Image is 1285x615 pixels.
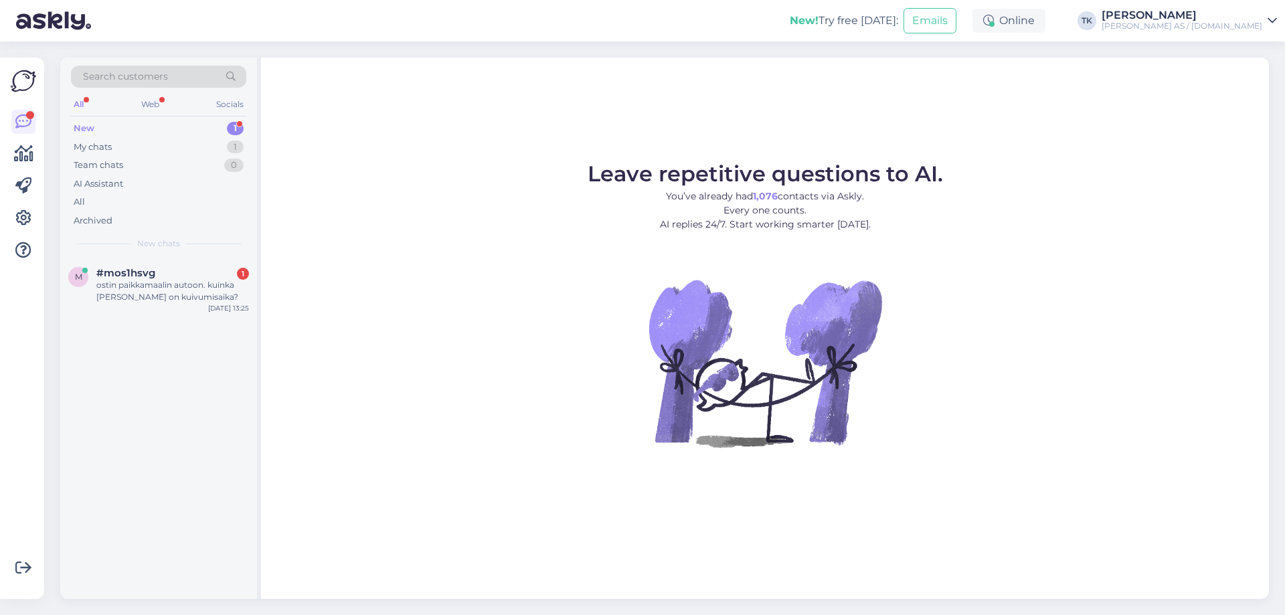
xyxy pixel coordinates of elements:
[74,141,112,154] div: My chats
[1078,11,1096,30] div: TK
[74,122,94,135] div: New
[645,242,885,483] img: No Chat active
[1102,10,1277,31] a: [PERSON_NAME][PERSON_NAME] AS / [DOMAIN_NAME]
[74,195,85,209] div: All
[753,190,778,202] b: 1,076
[227,122,244,135] div: 1
[213,96,246,113] div: Socials
[75,272,82,282] span: m
[588,161,943,187] span: Leave repetitive questions to AI.
[904,8,956,33] button: Emails
[74,214,112,228] div: Archived
[1102,21,1262,31] div: [PERSON_NAME] AS / [DOMAIN_NAME]
[1102,10,1262,21] div: [PERSON_NAME]
[790,13,898,29] div: Try free [DATE]:
[74,177,123,191] div: AI Assistant
[227,141,244,154] div: 1
[790,14,819,27] b: New!
[237,268,249,280] div: 1
[208,303,249,313] div: [DATE] 13:25
[83,70,168,84] span: Search customers
[588,189,943,232] p: You’ve already had contacts via Askly. Every one counts. AI replies 24/7. Start working smarter [...
[71,96,86,113] div: All
[972,9,1045,33] div: Online
[224,159,244,172] div: 0
[11,68,36,94] img: Askly Logo
[96,279,249,303] div: ostin paikkamaalin autoon. kuinka [PERSON_NAME] on kuivumisaika?
[96,267,155,279] span: #mos1hsvg
[139,96,162,113] div: Web
[74,159,123,172] div: Team chats
[137,238,180,250] span: New chats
